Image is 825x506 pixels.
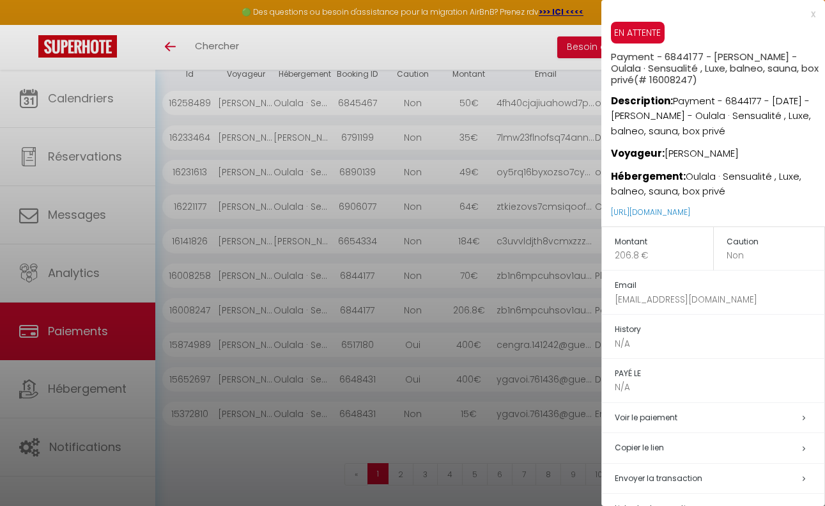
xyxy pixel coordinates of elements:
h5: Payment - 6844177 - [PERSON_NAME] - Oulala · Sensualité , Luxe, balneo, sauna, box privé [611,43,825,86]
strong: Voyageur: [611,146,665,160]
h5: History [615,322,824,337]
h5: Caution [727,235,825,249]
h5: Email [615,278,824,293]
p: Oulala · Sensualité , Luxe, balneo, sauna, box privé [611,161,825,199]
p: [EMAIL_ADDRESS][DOMAIN_NAME] [615,293,824,306]
a: Voir le paiement [615,412,677,423]
p: Non [727,249,825,262]
h5: Copier le lien [615,441,824,455]
a: [URL][DOMAIN_NAME] [611,207,690,217]
p: Payment - 6844177 - [DATE] - [PERSON_NAME] - Oulala · Sensualité , Luxe, balneo, sauna, box privé [611,86,825,139]
strong: Hébergement: [611,170,686,183]
h5: PAYÉ LE [615,367,824,381]
h5: Montant [615,235,713,249]
strong: Description: [611,94,673,107]
p: N/A [615,381,824,394]
span: (# 16008247) [634,73,697,86]
p: 206.8 € [615,249,713,262]
span: EN ATTENTE [611,22,665,43]
p: [PERSON_NAME] [611,138,825,161]
div: x [601,6,815,22]
span: Envoyer la transaction [615,473,702,484]
p: N/A [615,337,824,351]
